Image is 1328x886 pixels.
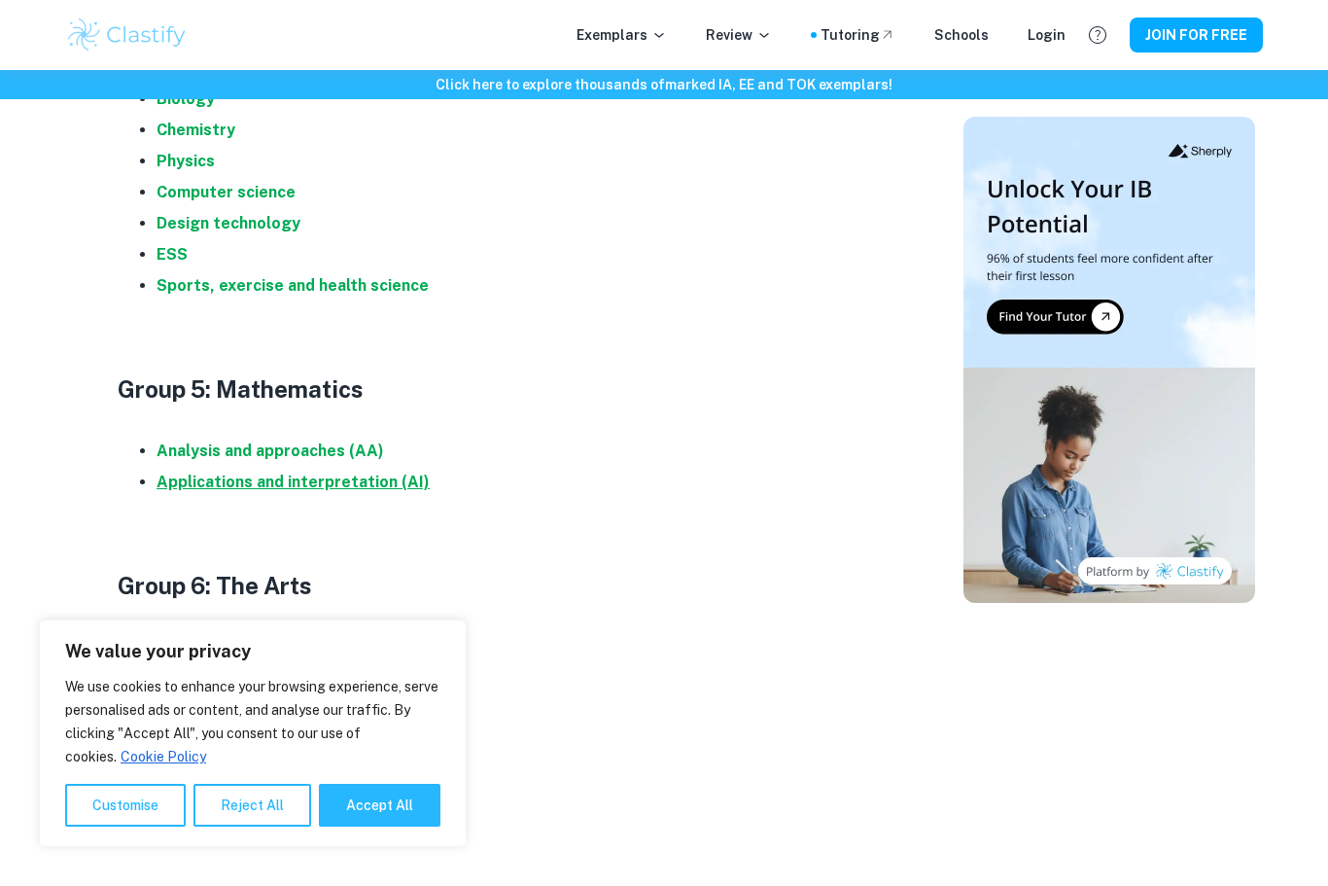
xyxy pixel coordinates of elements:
[157,442,384,460] a: Analysis and approaches (AA)
[157,121,235,139] a: Chemistry
[65,640,440,663] p: We value your privacy
[120,748,207,765] a: Cookie Policy
[1130,18,1263,53] button: JOIN FOR FREE
[706,24,772,46] p: Review
[118,568,895,603] h3: Group 6: The Arts
[39,620,467,847] div: We value your privacy
[118,372,895,407] h3: Group 5: Mathematics
[319,784,440,827] button: Accept All
[1028,24,1066,46] a: Login
[157,473,430,491] a: Applications and interpretation (AI)
[934,24,989,46] a: Schools
[963,117,1255,603] img: Thumbnail
[65,784,186,827] button: Customise
[157,89,215,108] a: Biology
[157,152,215,170] a: Physics
[65,16,189,54] img: Clastify logo
[157,245,188,264] a: ESS
[821,24,895,46] a: Tutoring
[157,276,429,295] a: Sports, exercise and health science
[193,784,311,827] button: Reject All
[157,183,296,201] a: Computer science
[157,214,300,232] a: Design technology
[1081,18,1114,52] button: Help and Feedback
[65,675,440,768] p: We use cookies to enhance your browsing experience, serve personalised ads or content, and analys...
[577,24,667,46] p: Exemplars
[4,74,1324,95] h6: Click here to explore thousands of marked IA, EE and TOK exemplars !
